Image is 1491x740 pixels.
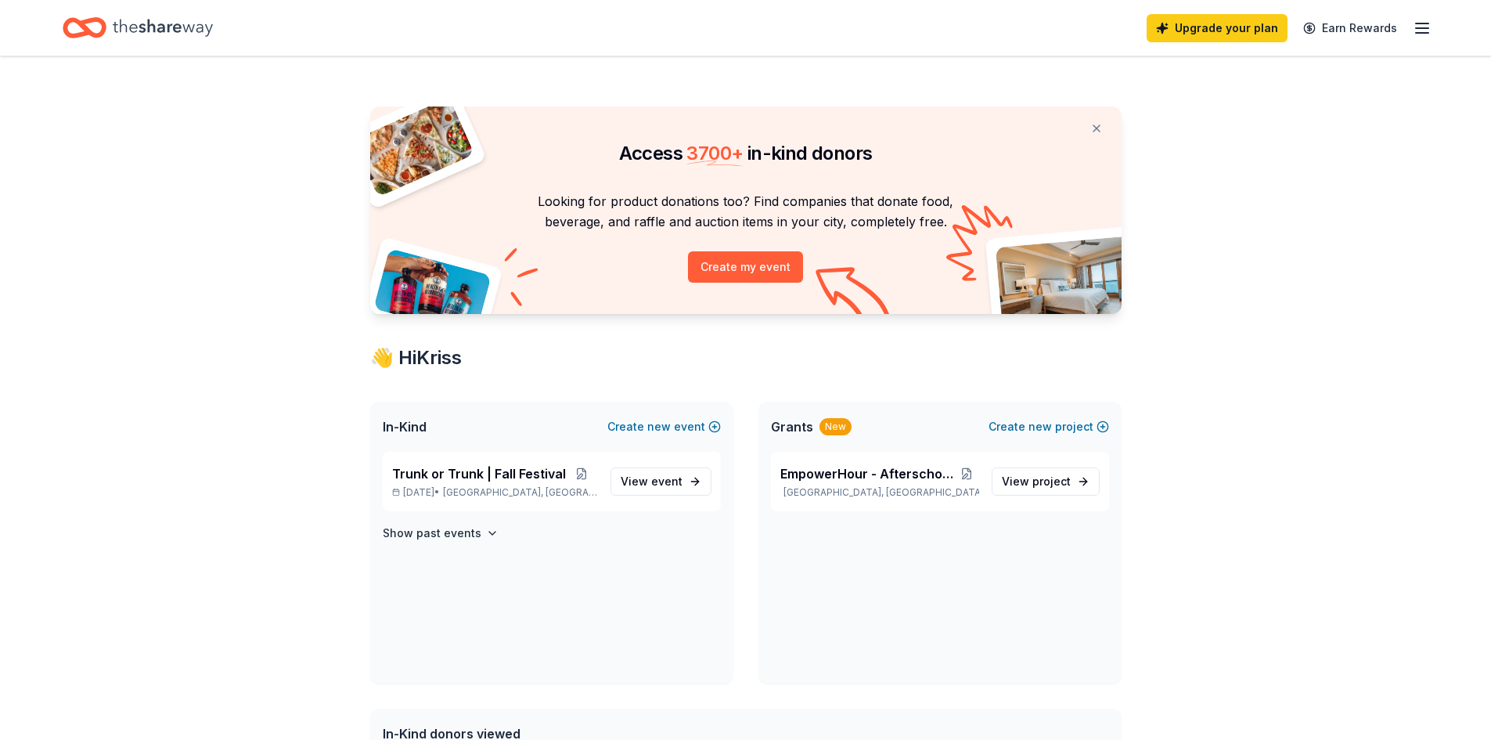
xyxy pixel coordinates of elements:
[989,417,1109,436] button: Createnewproject
[352,97,474,197] img: Pizza
[651,475,682,488] span: event
[1028,417,1052,436] span: new
[621,472,682,491] span: View
[647,417,671,436] span: new
[780,486,979,499] p: [GEOGRAPHIC_DATA], [GEOGRAPHIC_DATA]
[610,467,711,496] a: View event
[1147,14,1288,42] a: Upgrade your plan
[1002,472,1071,491] span: View
[370,345,1122,370] div: 👋 Hi Kriss
[816,267,894,326] img: Curvy arrow
[780,464,955,483] span: EmpowerHour - Afterschool Program
[819,418,852,435] div: New
[619,142,873,164] span: Access in-kind donors
[392,486,598,499] p: [DATE] •
[686,142,743,164] span: 3700 +
[771,417,813,436] span: Grants
[1294,14,1406,42] a: Earn Rewards
[992,467,1100,496] a: View project
[1032,475,1071,488] span: project
[383,524,499,543] button: Show past events
[392,464,566,483] span: Trunk or Trunk | Fall Festival
[383,417,427,436] span: In-Kind
[389,191,1103,233] p: Looking for product donations too? Find companies that donate food, beverage, and raffle and auct...
[63,9,213,46] a: Home
[443,486,597,499] span: [GEOGRAPHIC_DATA], [GEOGRAPHIC_DATA]
[688,251,803,283] button: Create my event
[383,524,481,543] h4: Show past events
[607,417,721,436] button: Createnewevent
